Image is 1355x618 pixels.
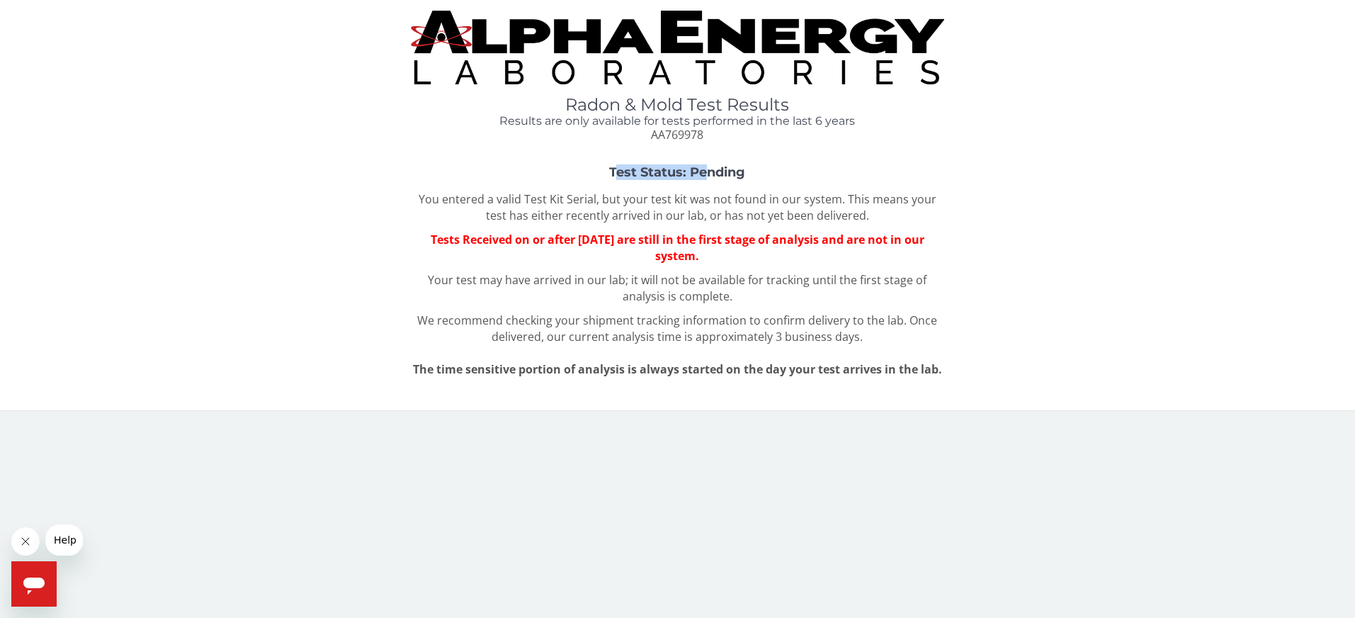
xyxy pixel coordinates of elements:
[609,164,745,180] strong: Test Status: Pending
[413,361,942,377] span: The time sensitive portion of analysis is always started on the day your test arrives in the lab.
[492,313,937,344] span: Once delivered, our current analysis time is approximately 3 business days.
[11,561,57,607] iframe: Button to launch messaging window
[411,115,944,128] h4: Results are only available for tests performed in the last 6 years
[411,11,944,84] img: TightCrop.jpg
[417,313,907,328] span: We recommend checking your shipment tracking information to confirm delivery to the lab.
[431,232,924,264] span: Tests Received on or after [DATE] are still in the first stage of analysis and are not in our sys...
[411,272,944,305] p: Your test may have arrived in our lab; it will not be available for tracking until the first stag...
[11,527,40,556] iframe: Close message
[411,96,944,114] h1: Radon & Mold Test Results
[411,191,944,224] p: You entered a valid Test Kit Serial, but your test kit was not found in our system. This means yo...
[45,524,83,556] iframe: Message from company
[651,127,703,142] span: AA769978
